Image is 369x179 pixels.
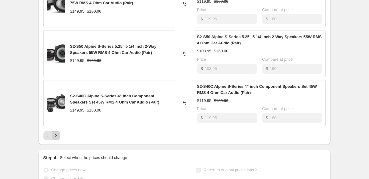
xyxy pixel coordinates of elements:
[201,66,203,71] span: $
[197,7,206,12] span: Price
[262,57,293,62] span: Compare at price
[197,48,212,54] div: $103.95
[70,94,160,104] span: S2-S40C Alpine S-Series 4" inch Component Speakers Set 45W RMS 4 Ohm Car Audio (Pair)
[70,44,157,55] span: S2-S50 Alpine S-Series 5.25" 5 1/4 inch 2-Way Speakers 55W RMS 4 Ohm Car Audio (Pair)
[197,35,322,45] span: S2-S50 Alpine S-Series 5.25" 5 1/4 inch 2-Way Speakers 55W RMS 4 Ohm Car Audio (Pair)
[70,58,85,64] div: $129.95
[70,107,85,113] div: $149.95
[87,58,101,64] strike: $160.00
[262,7,293,12] span: Compare at price
[201,116,203,120] span: $
[201,17,203,21] span: $
[87,8,101,14] strike: $180.00
[266,17,268,21] span: $
[197,57,206,62] span: Price
[87,107,101,113] strike: $180.00
[60,155,127,161] p: Select when the prices should change
[197,106,206,111] span: Price
[214,98,228,104] strike: $180.00
[52,131,60,140] button: Next
[47,94,65,112] img: 61SaNRzEDjL._AC_SL1500_80x.jpg
[214,48,228,54] strike: $160.00
[70,8,85,14] div: $149.95
[266,116,268,120] span: $
[51,168,85,172] span: Change prices now
[197,98,212,104] div: $119.95
[266,66,268,71] span: $
[262,106,293,111] span: Compare at price
[47,44,65,63] img: 61xKLUigebL._AC_SL1500_80x.jpg
[204,168,257,172] span: Revert to original prices later?
[197,84,317,95] span: S2-S40C Alpine S-Series 4" inch Component Speakers Set 45W RMS 4 Ohm Car Audio (Pair)
[43,131,60,140] nav: Pagination
[43,155,58,161] h2: Step 4.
